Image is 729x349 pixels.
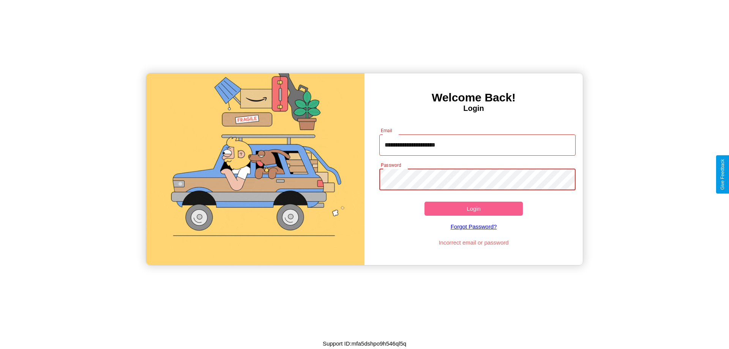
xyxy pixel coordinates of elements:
[376,216,572,237] a: Forgot Password?
[720,159,725,190] div: Give Feedback
[146,73,364,265] img: gif
[424,202,523,216] button: Login
[364,91,583,104] h3: Welcome Back!
[364,104,583,113] h4: Login
[381,162,401,168] label: Password
[376,237,572,248] p: Incorrect email or password
[323,338,406,349] p: Support ID: mfa5dshpo9h546ql5q
[381,127,393,134] label: Email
